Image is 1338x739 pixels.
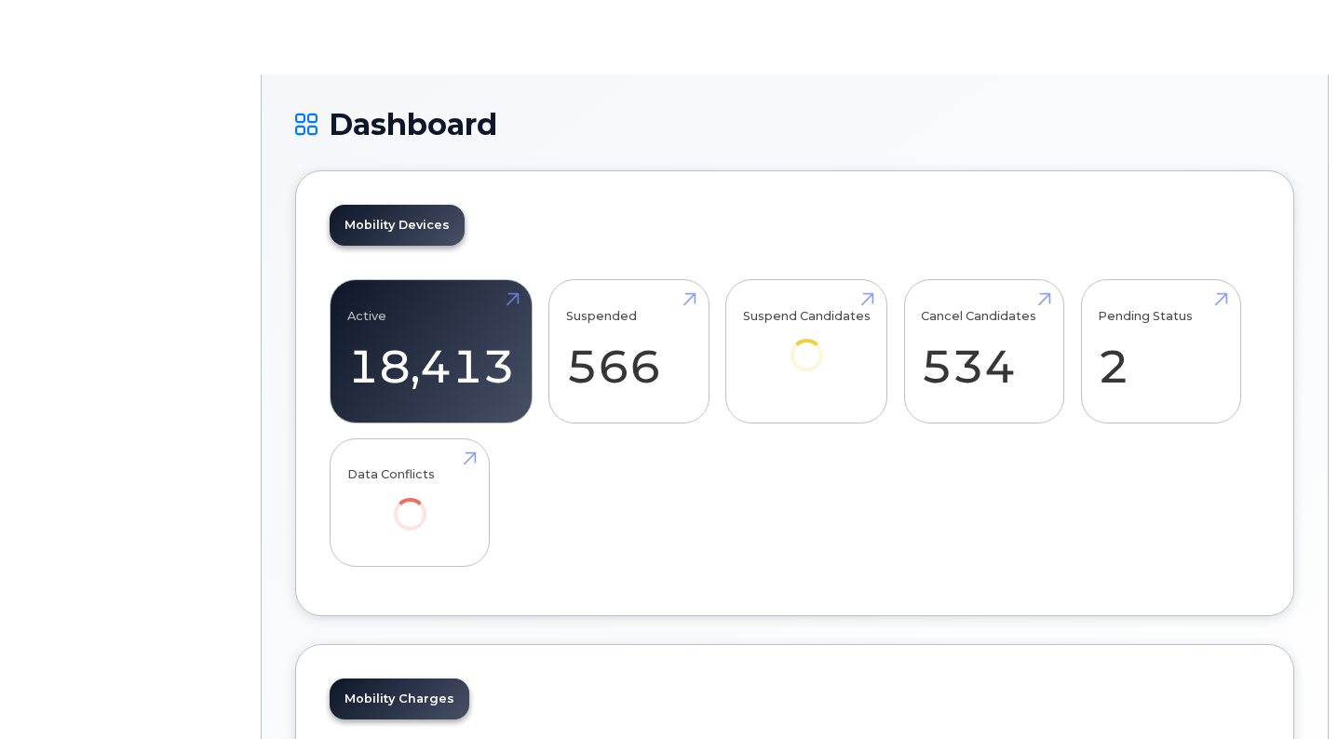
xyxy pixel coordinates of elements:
[330,679,469,719] a: Mobility Charges
[295,108,1294,141] h1: Dashboard
[921,290,1047,413] a: Cancel Candidates 534
[743,290,871,397] a: Suspend Candidates
[347,290,515,413] a: Active 18,413
[330,205,465,246] a: Mobility Devices
[566,290,692,413] a: Suspended 566
[347,449,473,556] a: Data Conflicts
[1098,290,1223,413] a: Pending Status 2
